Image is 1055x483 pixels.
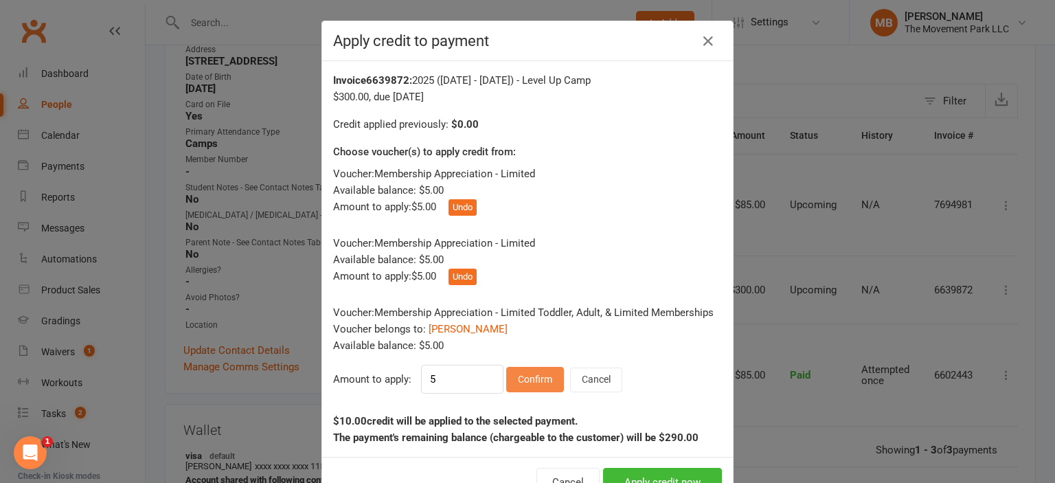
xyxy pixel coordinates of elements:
[697,30,719,52] a: Close
[451,118,479,131] strong: $0.00
[333,235,722,285] div: Voucher: Membership Appreciation - Limited Available balance: $5.00 Amount to apply: $5.00
[333,337,722,354] div: Available balance: $5.00
[333,116,722,133] div: Credit applied previously:
[333,72,722,105] div: 2025 ([DATE] - [DATE]) - Level Up Camp $300.00 , due [DATE]
[333,365,722,394] div: Amount to apply:
[333,304,722,321] div: Voucher: Membership Appreciation - Limited Toddler, Adult, & Limited Memberships
[333,144,516,160] label: Choose voucher(s) to apply credit from:
[570,368,622,392] button: Cancel
[506,367,564,392] button: Confirm
[42,436,53,447] span: 1
[14,436,47,469] iframe: Intercom live chat
[449,199,477,216] button: Undo
[333,321,722,337] div: Voucher belongs to:
[333,32,722,49] h4: Apply credit to payment
[449,269,477,285] button: Undo
[333,415,699,444] strong: $10.00 credit will be applied to the selected payment. The payment's remaining balance (chargeabl...
[333,166,722,216] div: Voucher: Membership Appreciation - Limited Available balance: $5.00 Amount to apply: $5.00
[429,323,508,335] a: [PERSON_NAME]
[333,74,412,87] strong: Invoice 6639872 :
